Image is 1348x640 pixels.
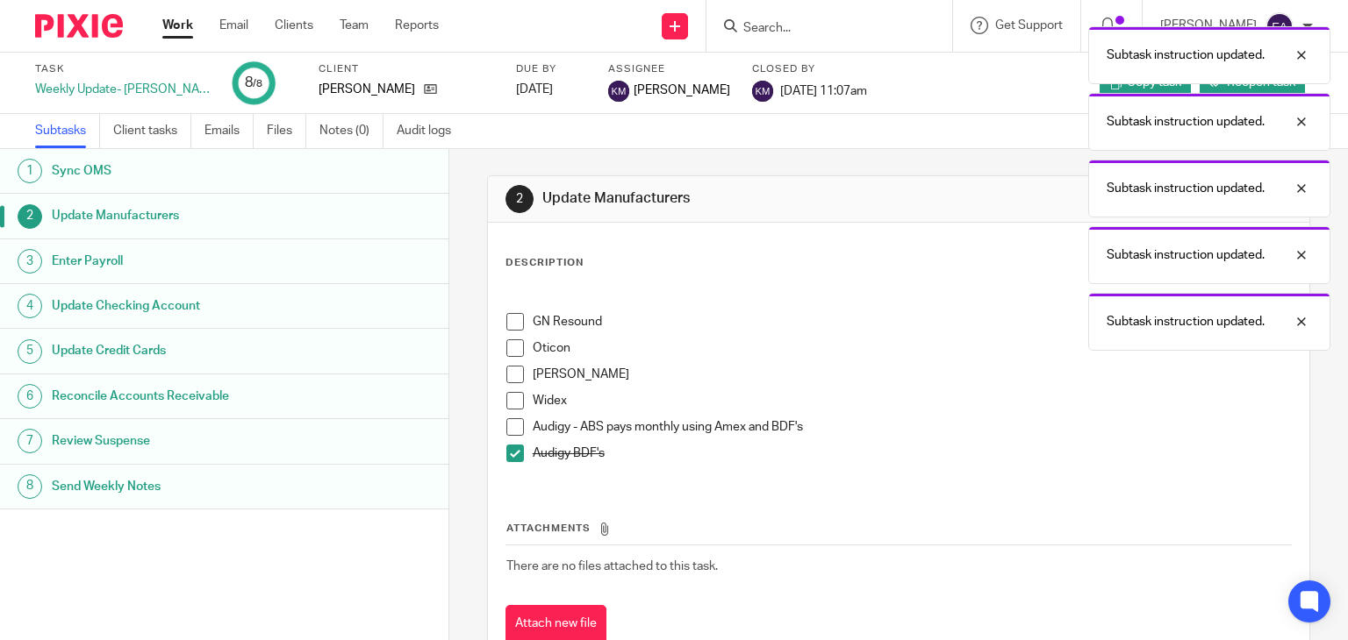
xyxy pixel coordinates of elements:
h1: Update Manufacturers [52,203,305,229]
div: 4 [18,294,42,318]
div: 8 [18,474,42,499]
h1: Reconcile Accounts Receivable [52,383,305,409]
p: Subtask instruction updated. [1107,313,1265,331]
div: 7 [18,429,42,453]
a: Reports [395,17,439,34]
p: Subtask instruction updated. [1107,46,1265,64]
a: Files [267,114,306,148]
h1: Enter Payroll [52,248,305,274]
a: Client tasks [113,114,191,148]
label: Client [319,62,494,76]
div: Weekly Update- [PERSON_NAME] [35,81,211,98]
p: Audigy BDF's [533,444,1292,462]
p: Subtask instruction updated. [1107,180,1265,197]
div: 8 [245,73,262,93]
div: 3 [18,249,42,274]
p: Subtask instruction updated. [1107,113,1265,131]
a: Subtasks [35,114,100,148]
p: Audigy - ABS pays monthly using Amex and BDF's [533,418,1292,436]
h1: Review Suspense [52,428,305,454]
h1: Send Weekly Notes [52,473,305,500]
div: 2 [18,204,42,229]
img: svg%3E [608,81,629,102]
p: Description [505,256,584,270]
div: 1 [18,159,42,183]
a: Notes (0) [319,114,384,148]
div: 6 [18,384,42,409]
p: [PERSON_NAME] [319,81,415,98]
label: Due by [516,62,586,76]
a: Audit logs [397,114,464,148]
a: Work [162,17,193,34]
div: [DATE] [516,81,586,98]
label: Task [35,62,211,76]
h1: Update Manufacturers [542,189,936,208]
p: Oticon [533,339,1292,357]
label: Assignee [608,62,730,76]
p: Widex [533,392,1292,409]
span: There are no files attached to this task. [506,560,718,572]
div: 5 [18,339,42,364]
img: svg%3E [1266,12,1294,40]
p: [PERSON_NAME] [533,366,1292,383]
p: Subtask instruction updated. [1107,246,1265,264]
div: 2 [505,185,534,213]
h1: Update Checking Account [52,293,305,319]
img: Pixie [35,14,123,38]
span: Attachments [506,523,591,533]
a: Email [219,17,248,34]
h1: Sync OMS [52,158,305,184]
span: [PERSON_NAME] [634,82,730,99]
h1: Update Credit Cards [52,338,305,364]
a: Team [340,17,369,34]
a: Clients [275,17,313,34]
a: Emails [204,114,254,148]
p: GN Resound [533,313,1292,331]
small: /8 [253,79,262,89]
